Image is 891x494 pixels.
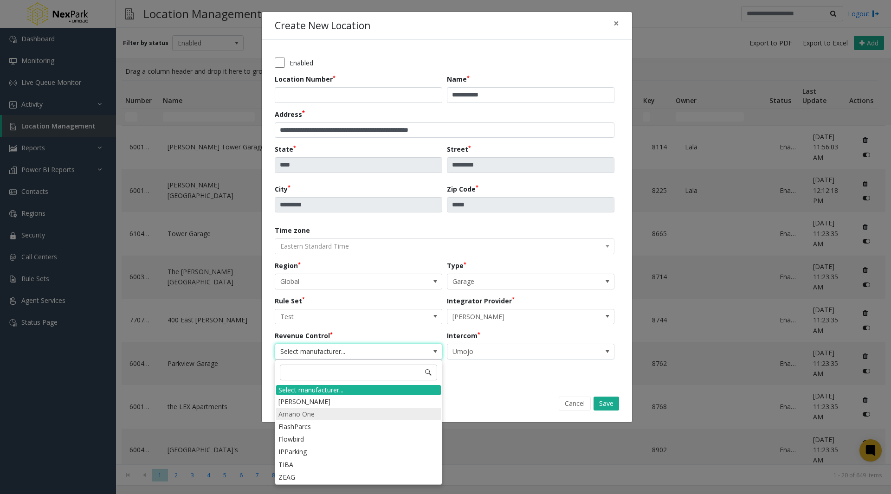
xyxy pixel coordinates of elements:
label: Intercom [447,331,480,340]
label: Region [275,261,301,270]
span: × [613,17,619,30]
span: Global [275,274,408,289]
button: Cancel [559,397,591,411]
h4: Create New Location [275,19,370,33]
span: Select manufacturer... [275,344,408,359]
label: Name [447,74,470,84]
li: FlashParcs [276,420,441,433]
label: Rule Set [275,296,305,306]
span: Test [275,309,408,324]
label: City [275,184,291,194]
label: Revenue Control [275,331,333,340]
label: Location Number [275,74,336,84]
span: [PERSON_NAME] [447,309,581,324]
button: Save [594,397,619,411]
div: Select manufacturer... [276,385,441,395]
label: Address [275,109,305,119]
label: Enabled [290,58,313,68]
label: Time zone [275,225,310,235]
li: IPParking [276,445,441,458]
li: [PERSON_NAME] [276,395,441,408]
app-dropdown: The timezone is automatically set based on the address and cannot be edited. [275,241,614,250]
label: Type [447,261,466,270]
label: Integrator Provider [447,296,515,306]
label: State [275,144,296,154]
li: Amano One [276,408,441,420]
li: ZEAG [276,471,441,483]
label: Zip Code [447,184,478,194]
li: Flowbird [276,433,441,445]
button: Close [607,12,626,35]
span: Umojo [447,344,581,359]
li: TIBA [276,458,441,471]
label: Street [447,144,471,154]
span: Garage [447,274,581,289]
